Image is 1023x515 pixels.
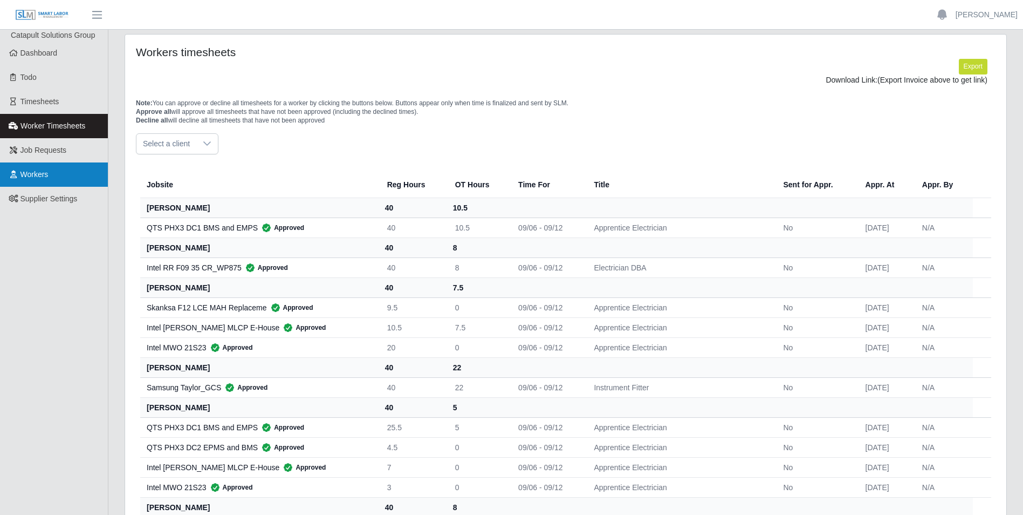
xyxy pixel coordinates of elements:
[379,297,447,317] td: 9.5
[447,297,510,317] td: 0
[857,477,914,497] td: [DATE]
[775,377,857,397] td: No
[585,417,774,437] td: Apprentice Electrician
[775,477,857,497] td: No
[447,337,510,357] td: 0
[147,322,370,333] div: Intel [PERSON_NAME] MLCP E-House
[447,277,510,297] th: 7.5
[447,437,510,457] td: 0
[510,457,585,477] td: 09/06 - 09/12
[857,377,914,397] td: [DATE]
[585,257,774,277] td: Electrician DBA
[857,337,914,357] td: [DATE]
[147,302,370,313] div: Skanksa F12 LCE MAH Replaceme
[20,97,59,106] span: Timesheets
[20,49,58,57] span: Dashboard
[147,482,370,493] div: Intel MWO 21S23
[447,172,510,198] th: OT Hours
[447,357,510,377] th: 22
[11,31,95,39] span: Catapult Solutions Group
[775,218,857,238] td: No
[258,422,304,433] span: Approved
[775,317,857,337] td: No
[379,277,447,297] th: 40
[379,172,447,198] th: Reg Hours
[447,457,510,477] td: 0
[20,146,67,154] span: Job Requests
[510,417,585,437] td: 09/06 - 09/12
[20,73,37,82] span: Todo
[15,9,69,21] img: SLM Logo
[447,198,510,218] th: 10.5
[136,108,171,116] span: Approve all
[447,397,510,417] th: 5
[379,437,447,457] td: 4.5
[20,170,49,179] span: Workers
[379,457,447,477] td: 7
[144,74,987,86] div: Download Link:
[914,317,973,337] td: N/A
[510,317,585,337] td: 09/06 - 09/12
[510,377,585,397] td: 09/06 - 09/12
[207,342,253,353] span: Approved
[140,277,379,297] th: [PERSON_NAME]
[379,357,447,377] th: 40
[147,462,370,473] div: Intel [PERSON_NAME] MLCP E-House
[379,257,447,277] td: 40
[914,437,973,457] td: N/A
[585,457,774,477] td: Apprentice Electrician
[207,482,253,493] span: Approved
[379,238,447,257] th: 40
[279,462,326,473] span: Approved
[510,337,585,357] td: 09/06 - 09/12
[585,218,774,238] td: Apprentice Electrician
[510,297,585,317] td: 09/06 - 09/12
[510,218,585,238] td: 09/06 - 09/12
[258,222,304,233] span: Approved
[258,442,304,453] span: Approved
[147,342,370,353] div: Intel MWO 21S23
[914,477,973,497] td: N/A
[147,442,370,453] div: QTS PHX3 DC2 EPMS and BMS
[775,417,857,437] td: No
[857,437,914,457] td: [DATE]
[914,218,973,238] td: N/A
[775,457,857,477] td: No
[447,377,510,397] td: 22
[857,172,914,198] th: Appr. At
[510,437,585,457] td: 09/06 - 09/12
[136,99,995,125] p: You can approve or decline all timesheets for a worker by clicking the buttons below. Buttons app...
[140,198,379,218] th: [PERSON_NAME]
[914,417,973,437] td: N/A
[140,397,379,417] th: [PERSON_NAME]
[857,417,914,437] td: [DATE]
[221,382,267,393] span: Approved
[510,257,585,277] td: 09/06 - 09/12
[379,337,447,357] td: 20
[775,257,857,277] td: No
[140,357,379,377] th: [PERSON_NAME]
[585,172,774,198] th: Title
[147,222,370,233] div: QTS PHX3 DC1 BMS and EMPS
[140,172,379,198] th: Jobsite
[379,218,447,238] td: 40
[914,172,973,198] th: Appr. By
[379,397,447,417] th: 40
[242,262,288,273] span: Approved
[959,59,987,74] button: Export
[585,297,774,317] td: Apprentice Electrician
[585,377,774,397] td: Instrument Fitter
[914,337,973,357] td: N/A
[20,194,78,203] span: Supplier Settings
[447,417,510,437] td: 5
[914,457,973,477] td: N/A
[447,238,510,257] th: 8
[585,437,774,457] td: Apprentice Electrician
[379,417,447,437] td: 25.5
[447,218,510,238] td: 10.5
[147,422,370,433] div: QTS PHX3 DC1 BMS and EMPS
[379,477,447,497] td: 3
[379,317,447,337] td: 10.5
[447,257,510,277] td: 8
[279,322,326,333] span: Approved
